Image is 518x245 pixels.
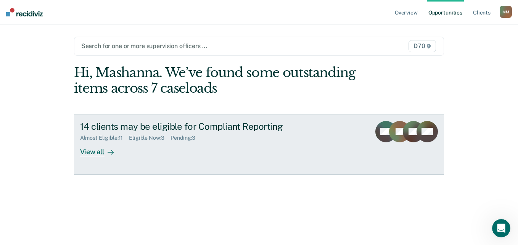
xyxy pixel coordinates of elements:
[129,135,171,141] div: Eligible Now : 3
[492,219,510,237] iframe: Intercom live chat
[500,6,512,18] button: MM
[80,135,129,141] div: Almost Eligible : 11
[6,8,43,16] img: Recidiviz
[500,6,512,18] div: M M
[409,40,436,52] span: D70
[171,135,201,141] div: Pending : 3
[80,121,348,132] div: 14 clients may be eligible for Compliant Reporting
[74,65,370,96] div: Hi, Mashanna. We’ve found some outstanding items across 7 caseloads
[74,114,444,175] a: 14 clients may be eligible for Compliant ReportingAlmost Eligible:11Eligible Now:3Pending:3View all
[80,141,123,156] div: View all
